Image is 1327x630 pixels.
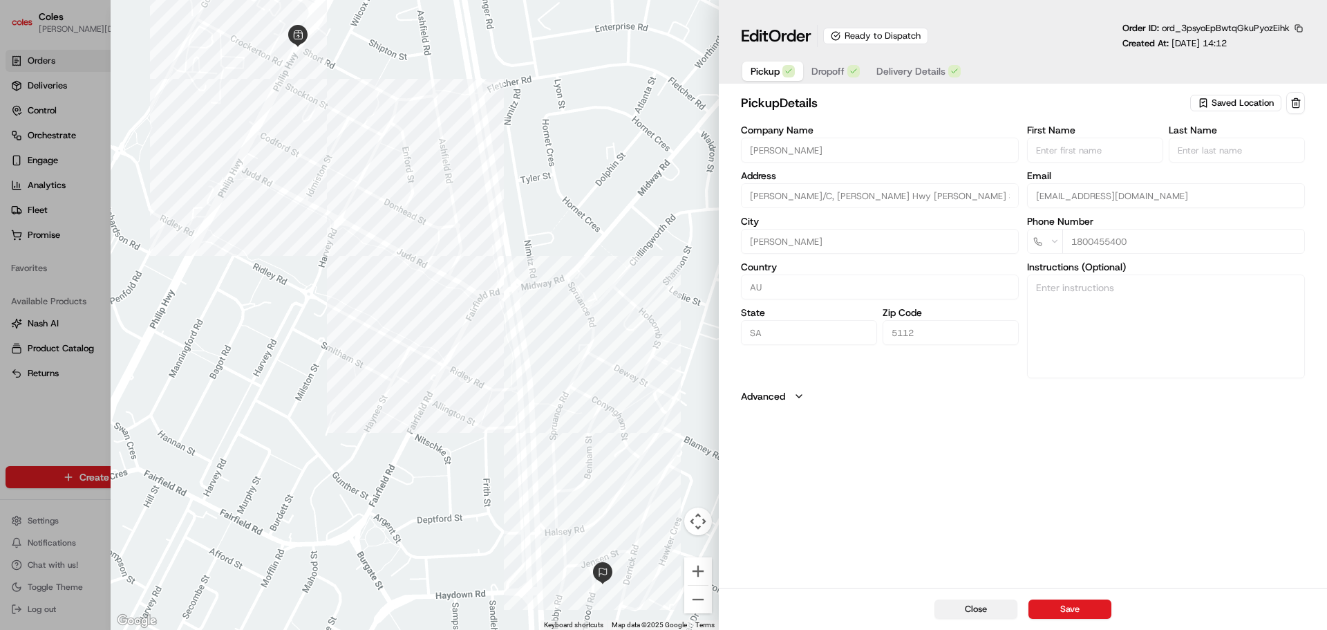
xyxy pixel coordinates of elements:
label: City [741,216,1019,226]
span: Dropoff [811,64,845,78]
input: Enter last name [1169,138,1305,163]
label: Phone Number [1027,216,1305,226]
a: Powered byPylon [97,234,167,245]
p: Order ID: [1122,22,1290,35]
button: Save [1028,600,1111,619]
input: Philip Hwy, Elizabeth SA 5112, Australia [741,183,1019,208]
div: Start new chat [47,132,227,146]
button: Start new chat [235,136,252,153]
span: Pylon [138,234,167,245]
span: Order [769,25,811,47]
img: 1736555255976-a54dd68f-1ca7-489b-9aae-adbdc363a1c4 [14,132,39,157]
button: Zoom in [684,557,712,585]
a: 📗Knowledge Base [8,195,111,220]
span: Saved Location [1212,97,1274,109]
span: ord_3psyoEpBwtqGkuPyozEihk [1162,22,1290,34]
span: [DATE] 14:12 [1171,37,1227,49]
label: State [741,308,877,317]
input: Enter company name [741,138,1019,163]
label: Zip Code [883,308,1019,317]
a: 💻API Documentation [111,195,227,220]
p: Welcome 👋 [14,55,252,77]
label: Instructions (Optional) [1027,262,1305,272]
input: Enter state [741,320,877,345]
img: Google [114,612,160,630]
div: We're available if you need us! [47,146,175,157]
a: Open this area in Google Maps (opens a new window) [114,612,160,630]
button: Saved Location [1190,93,1283,113]
div: 📗 [14,202,25,213]
h1: Edit [741,25,811,47]
button: Keyboard shortcuts [544,620,603,630]
span: API Documentation [131,201,222,214]
label: Address [741,171,1019,180]
button: Zoom out [684,586,712,613]
button: Advanced [741,389,1305,403]
input: Enter city [741,229,1019,254]
span: Map data ©2025 Google [612,621,687,629]
div: 💻 [117,202,128,213]
label: Advanced [741,389,785,403]
input: Enter phone number [1062,229,1305,254]
label: First Name [1027,125,1163,135]
label: Last Name [1169,125,1305,135]
input: Enter email [1027,183,1305,208]
span: Delivery Details [876,64,945,78]
a: Terms (opens in new tab) [695,621,715,629]
input: Enter country [741,275,1019,299]
input: Enter zip code [883,320,1019,345]
p: Created At: [1122,37,1227,50]
label: Country [741,262,1019,272]
label: Company Name [741,125,1019,135]
button: Map camera controls [684,508,712,535]
input: Enter first name [1027,138,1163,163]
img: Nash [14,14,41,41]
input: Got a question? Start typing here... [36,89,249,104]
span: Pickup [751,64,780,78]
span: Knowledge Base [28,201,106,214]
div: Ready to Dispatch [823,28,928,44]
label: Email [1027,171,1305,180]
h2: pickup Details [741,93,1187,113]
button: Close [934,600,1017,619]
